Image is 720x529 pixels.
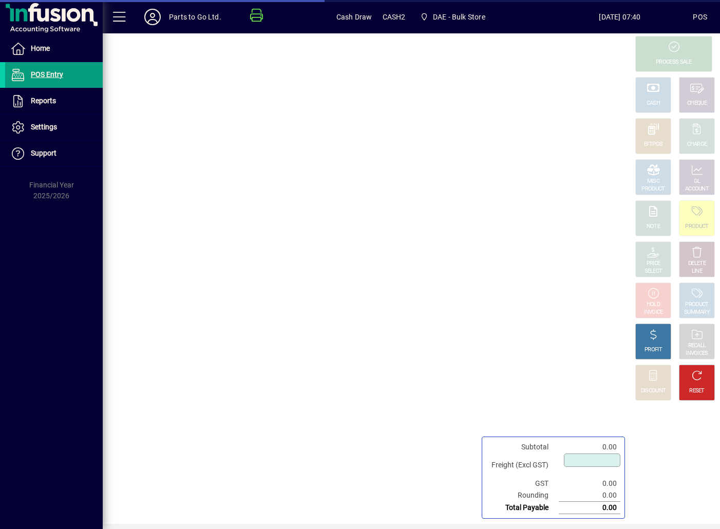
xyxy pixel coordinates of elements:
div: INVOICE [643,309,662,316]
span: Support [31,149,56,157]
div: CHARGE [687,141,707,148]
div: PROFIT [645,346,662,354]
td: 0.00 [559,478,620,489]
div: LINE [692,268,702,275]
div: GL [694,178,700,185]
td: 0.00 [559,441,620,453]
span: Cash Draw [336,9,372,25]
td: 0.00 [559,489,620,502]
td: Rounding [486,489,559,502]
td: GST [486,478,559,489]
button: Profile [136,8,169,26]
span: DAE - Bulk Store [433,9,485,25]
div: PRODUCT [641,185,665,193]
td: Freight (Excl GST) [486,453,559,478]
a: Support [5,141,103,166]
div: CHEQUE [687,100,707,107]
div: DISCOUNT [641,387,666,395]
div: MISC [647,178,659,185]
div: HOLD [647,301,660,309]
td: Subtotal [486,441,559,453]
div: RECALL [688,342,706,350]
span: Reports [31,97,56,105]
div: POS [693,9,707,25]
div: PROCESS SALE [656,59,692,66]
div: SUMMARY [684,309,710,316]
a: Home [5,36,103,62]
div: INVOICES [686,350,708,357]
span: DAE - Bulk Store [415,8,489,26]
div: ACCOUNT [685,185,709,193]
div: SELECT [645,268,662,275]
td: Total Payable [486,502,559,514]
div: PRODUCT [685,223,708,231]
div: Parts to Go Ltd. [169,9,221,25]
span: Home [31,44,50,52]
a: Settings [5,115,103,140]
div: CASH [647,100,660,107]
span: [DATE] 07:40 [547,9,693,25]
span: Settings [31,123,57,131]
span: CASH2 [383,9,406,25]
div: NOTE [647,223,660,231]
div: PRICE [647,260,660,268]
td: 0.00 [559,502,620,514]
span: POS Entry [31,70,63,79]
div: EFTPOS [644,141,663,148]
div: DELETE [688,260,706,268]
div: RESET [689,387,705,395]
a: Reports [5,88,103,114]
div: PRODUCT [685,301,708,309]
